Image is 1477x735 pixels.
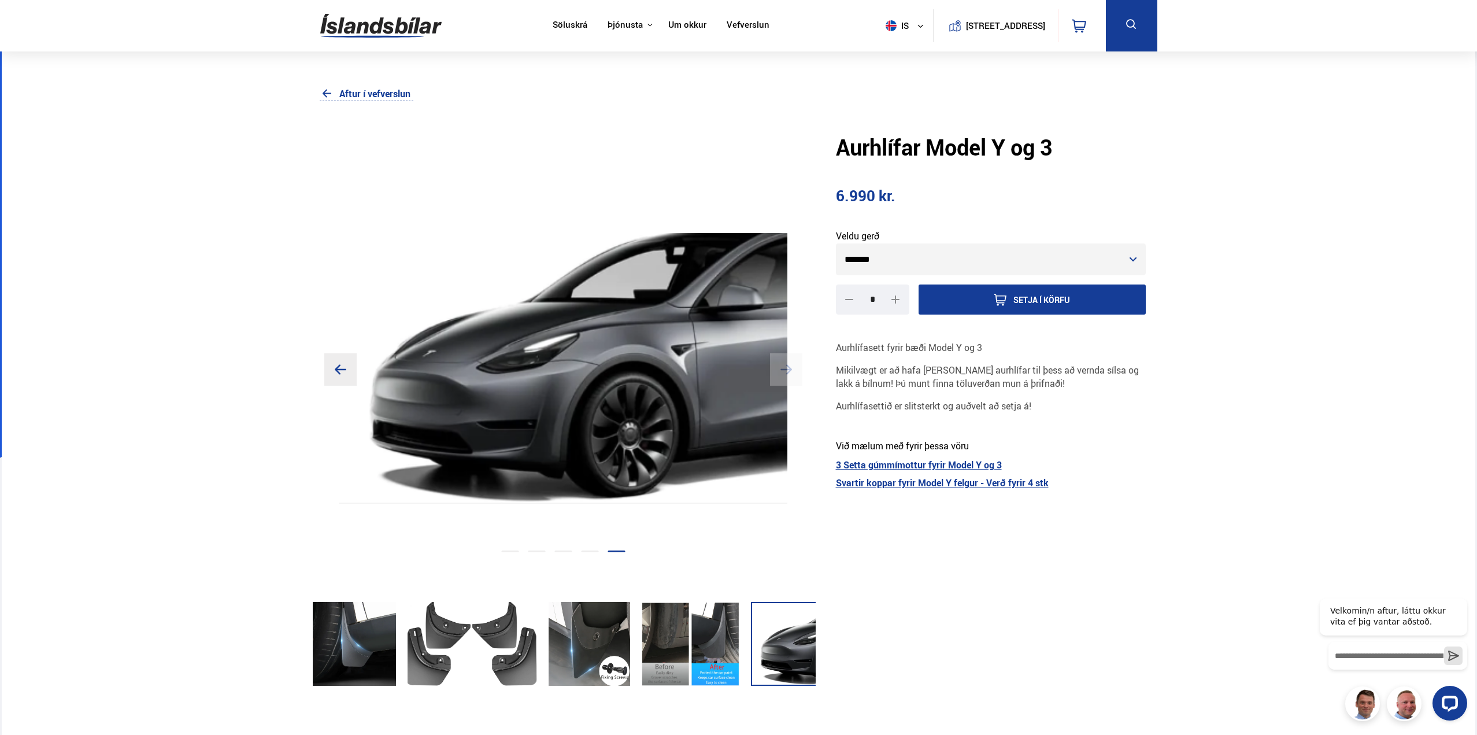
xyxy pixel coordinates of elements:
[528,551,545,552] span: Go to slide 2
[668,20,706,32] a: Um okkur
[553,20,587,32] a: Söluskrá
[836,439,1146,453] p: Við mælum með fyrir þessa vöru
[836,341,1146,354] p: Aurhlífasett fyrir bæði Model Y og 3
[836,459,1146,471] a: 3 Setta gúmmímottur fyrir Model Y og 3
[836,231,1146,241] span: Veldu gerð
[836,400,1146,413] p: Aurhlífasettið er slitsterkt og auðvelt að setja á!
[581,551,598,552] span: Go to slide 4
[971,21,1041,31] button: [STREET_ADDRESS]
[727,20,769,32] a: Vefverslun
[836,477,1146,489] a: Svartir koppar fyrir Model Y felgur - Verð fyrir 4 stk
[919,285,1146,315] button: Setja í körfu
[608,551,625,552] span: Go to slide 5
[881,20,910,31] span: is
[554,551,572,552] span: Go to slide 3
[836,134,1146,160] h2: Aurhlífar Model Y og 3
[501,551,519,552] span: Go to slide 1
[320,7,442,45] img: G0Ugv5HjCgRt.svg
[939,9,1052,42] a: [STREET_ADDRESS]
[339,219,787,520] img: product-image-4
[1311,577,1472,730] iframe: LiveChat chat widget
[836,364,1146,390] p: Mikilvægt er að hafa [PERSON_NAME] aurhlífar til þess að vernda sílsa og lakk á bílnum! Þú munt f...
[886,20,897,31] img: svg+xml;base64,PHN2ZyB4bWxucz0iaHR0cDovL3d3dy53My5vcmcvMjAwMC9zdmciIHdpZHRoPSI1MTIiIGhlaWdodD0iNT...
[608,20,643,31] button: Þjónusta
[836,185,895,206] span: 6.990 kr.
[881,9,933,43] button: is
[320,86,413,101] a: Aftur í vefverslun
